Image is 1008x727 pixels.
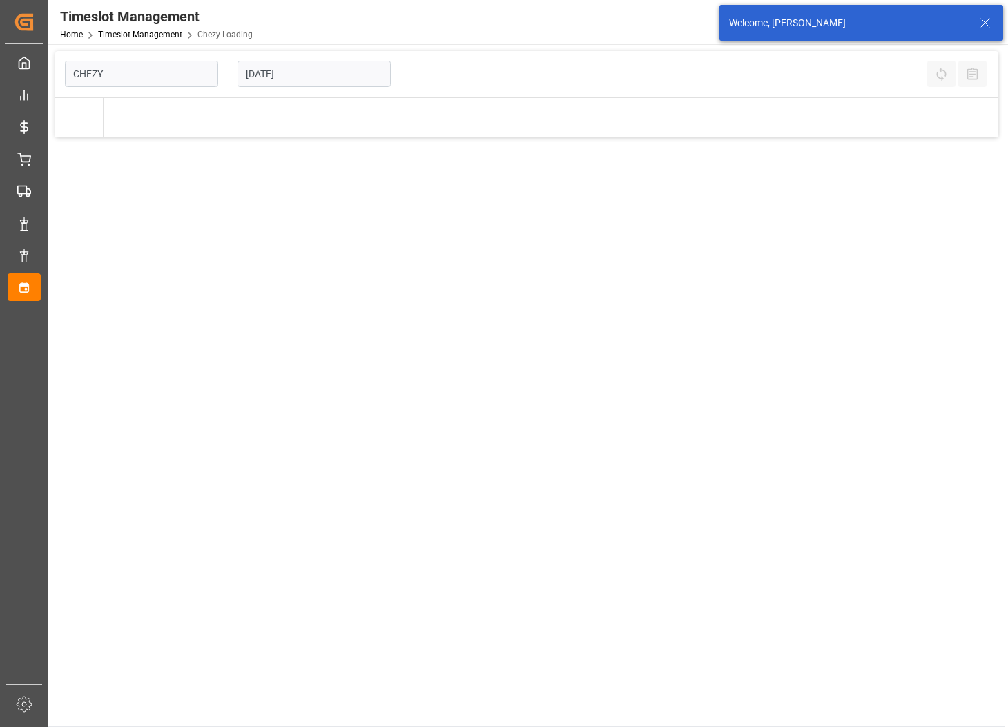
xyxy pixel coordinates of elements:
[60,6,253,27] div: Timeslot Management
[729,16,967,30] div: Welcome, [PERSON_NAME]
[60,30,83,39] a: Home
[98,30,182,39] a: Timeslot Management
[238,61,391,87] input: DD-MM-YYYY
[65,61,218,87] input: Type to search/select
